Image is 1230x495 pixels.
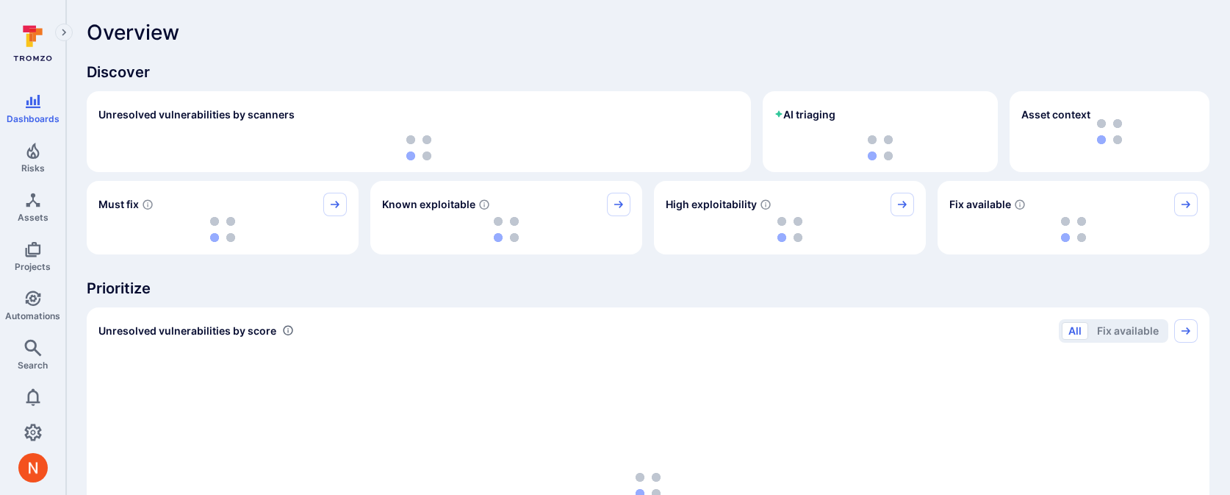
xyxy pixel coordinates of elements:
span: Fix available [949,197,1011,212]
span: Assets [18,212,48,223]
div: loading spinner [98,216,347,243]
img: ACg8ocIprwjrgDQnDsNSk9Ghn5p5-B8DpAKWoJ5Gi9syOE4K59tr4Q=s96-c [18,453,48,482]
button: Expand navigation menu [55,24,73,41]
svg: Risk score >=40 , missed SLA [142,199,154,210]
div: loading spinner [774,135,986,160]
img: Loading... [210,217,235,242]
span: Prioritize [87,278,1209,299]
span: Dashboards [7,113,60,124]
span: Overview [87,21,179,44]
svg: EPSS score ≥ 0.7 [760,199,772,210]
div: loading spinner [666,216,914,243]
span: Automations [5,310,60,321]
div: Must fix [87,181,359,254]
span: Search [18,360,48,371]
div: Known exploitable [370,181,642,254]
i: Expand navigation menu [59,26,69,39]
img: Loading... [777,217,802,242]
h2: Unresolved vulnerabilities by scanners [98,107,295,122]
img: Loading... [494,217,519,242]
div: Neeren Patki [18,453,48,482]
img: Loading... [868,135,893,160]
span: Unresolved vulnerabilities by score [98,324,276,338]
div: loading spinner [98,135,739,160]
h2: AI triaging [774,107,835,122]
svg: Confirmed exploitable by KEV [478,199,490,210]
div: High exploitability [654,181,926,254]
div: Number of vulnerabilities in status 'Open' 'Triaged' and 'In process' grouped by score [282,323,294,338]
button: All [1062,322,1088,340]
div: loading spinner [382,216,630,243]
span: Projects [15,261,51,272]
svg: Vulnerabilities with fix available [1014,199,1026,210]
div: Fix available [938,181,1209,254]
span: Risks [21,163,45,174]
span: Discover [87,62,1209,82]
img: Loading... [1061,217,1086,242]
button: Fix available [1090,322,1165,340]
span: Asset context [1021,107,1090,122]
span: High exploitability [666,197,757,212]
span: Must fix [98,197,139,212]
span: Known exploitable [382,197,475,212]
div: loading spinner [949,216,1198,243]
img: Loading... [406,135,431,160]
